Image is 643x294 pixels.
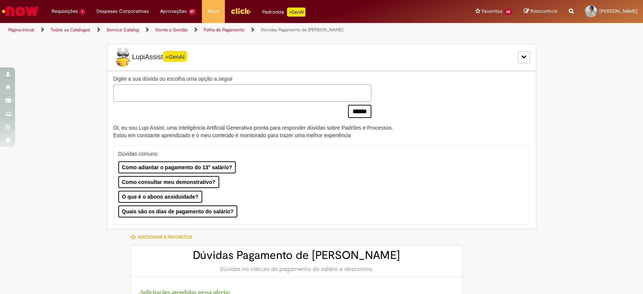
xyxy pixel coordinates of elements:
[8,27,34,33] a: Página inicial
[113,48,187,67] span: LupiAssist
[138,265,455,273] div: Dúvidas no cálculo do pagamento do salário e descontos.
[599,8,637,14] span: [PERSON_NAME]
[504,9,513,15] span: 60
[113,48,132,67] img: Lupi
[79,9,85,15] span: 1
[113,124,393,139] div: Oi, eu sou Lupi Assist, uma Inteligência Artificial Generativa pronta para responder dúvidas sobr...
[287,8,305,17] p: +GenAi
[52,8,78,15] span: Requisições
[118,150,516,158] p: Dúvidas comuns:
[155,27,188,33] a: Gente e Gestão
[231,5,251,17] img: click_logo_yellow_360x200.png
[262,8,305,17] div: Padroniza
[208,8,219,15] span: More
[163,51,187,62] span: +GenAI
[107,44,536,71] div: LupiLupiAssist+GenAI
[188,9,197,15] span: 57
[118,191,202,203] button: O que é o abono assiduidade?
[118,205,237,217] button: Quais são os dias de pagamento do salário?
[138,249,455,262] h2: Dúvidas Pagamento de [PERSON_NAME]
[1,4,40,19] img: ServiceNow
[6,23,423,37] ul: Trilhas de página
[204,27,244,33] a: Folha de Pagamento
[50,27,90,33] a: Todos os Catálogos
[138,234,192,240] span: Adicionar a Favoritos
[482,8,502,15] span: Favoritos
[107,27,139,33] a: Service Catalog
[96,8,149,15] span: Despesas Corporativas
[524,8,557,15] a: Rascunhos
[530,8,557,15] span: Rascunhos
[261,27,343,33] a: Dúvidas Pagamento de [PERSON_NAME]
[160,8,187,15] span: Aprovações
[118,176,219,188] button: Como consultar meu demonstrativo?
[113,75,371,83] label: Digite a sua dúvida ou escolha uma opção a seguir
[130,229,196,245] button: Adicionar a Favoritos
[118,161,236,173] button: Como adiantar o pagamento do 13° salário?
